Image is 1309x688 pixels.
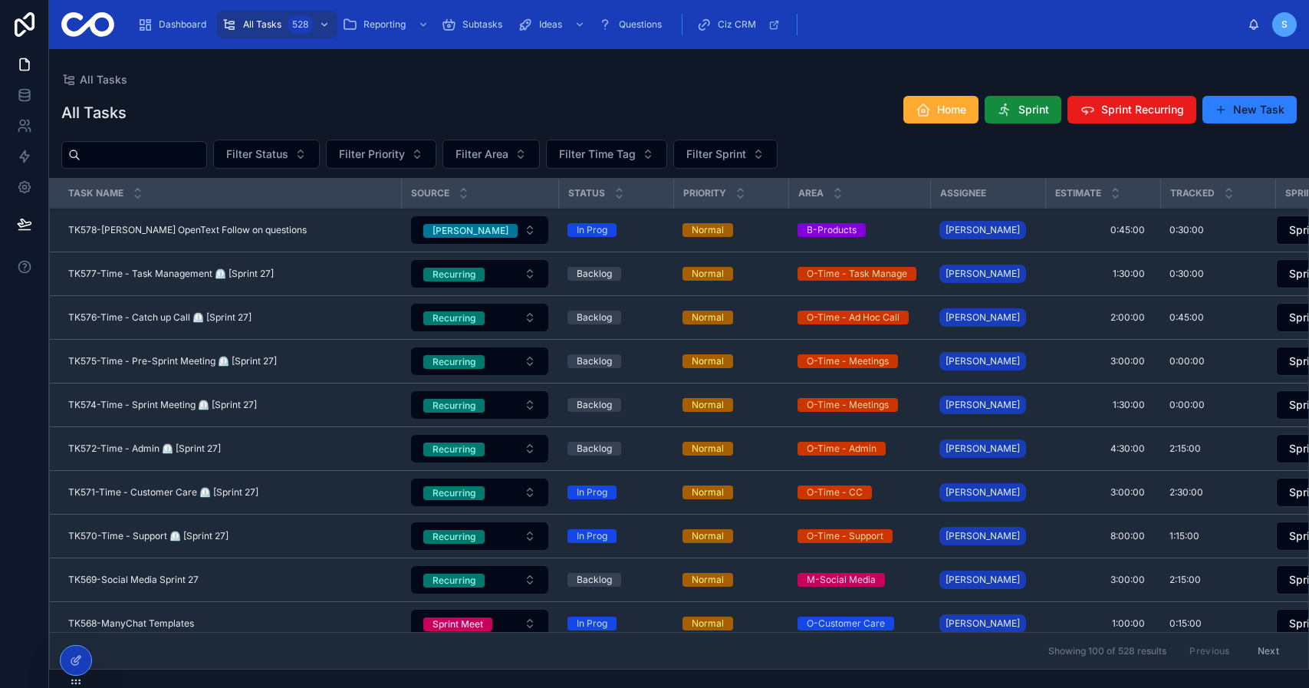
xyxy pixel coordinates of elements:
[432,486,475,500] div: Recurring
[68,617,194,630] span: TK568-ManyChat Templates
[80,72,127,87] span: All Tasks
[1169,617,1202,630] span: 0:15:00
[567,617,664,630] a: In Prog
[946,617,1020,630] span: [PERSON_NAME]
[1169,399,1205,411] span: 0:00:00
[692,267,724,281] div: Normal
[903,96,978,123] button: Home
[68,486,392,499] a: TK571-Time - Customer Care ⏲️ [Sprint 27]
[577,573,612,587] div: Backlog
[410,259,549,288] a: Select Button
[807,529,883,543] div: O-Time - Support
[682,617,779,630] a: Normal
[337,11,436,38] a: Reporting
[1169,530,1199,542] span: 1:15:00
[807,223,857,237] div: B-Products
[1054,218,1151,242] a: 0:45:00
[68,574,199,586] span: TK569-Social Media Sprint 27
[410,434,549,463] a: Select Button
[213,140,320,169] button: Select Button
[68,224,392,236] a: TK578-[PERSON_NAME] OpenText Follow on questions
[217,11,337,38] a: All Tasks528
[1112,617,1145,630] span: 1:00:00
[567,486,664,499] a: In Prog
[1281,18,1288,31] span: S
[68,617,392,630] a: TK568-ManyChat Templates
[692,223,724,237] div: Normal
[1054,611,1151,636] a: 1:00:00
[673,140,778,169] button: Select Button
[411,216,548,244] button: Select Button
[1110,574,1145,586] span: 3:00:00
[939,527,1026,545] a: [PERSON_NAME]
[1054,480,1151,505] a: 3:00:00
[692,486,724,499] div: Normal
[1048,645,1166,657] span: Showing 100 of 528 results
[133,11,217,38] a: Dashboard
[798,442,921,456] a: O-Time - Admin
[807,442,877,456] div: O-Time - Admin
[410,216,549,245] a: Select Button
[410,303,549,332] a: Select Button
[61,72,127,87] a: All Tasks
[513,11,593,38] a: Ideas
[682,354,779,368] a: Normal
[567,442,664,456] a: Backlog
[68,355,277,367] span: TK575-Time - Pre-Sprint Meeting ⏲️ [Sprint 27]
[692,617,724,630] div: Normal
[807,267,907,281] div: O-Time - Task Manage
[619,18,662,31] span: Questions
[442,140,540,169] button: Select Button
[692,398,724,412] div: Normal
[939,480,1036,505] a: [PERSON_NAME]
[1169,355,1205,367] span: 0:00:00
[939,352,1026,370] a: [PERSON_NAME]
[1169,443,1266,455] a: 2:15:00
[946,224,1020,236] span: [PERSON_NAME]
[798,267,921,281] a: O-Time - Task Manage
[410,478,549,507] a: Select Button
[946,355,1020,367] span: [PERSON_NAME]
[946,574,1020,586] span: [PERSON_NAME]
[1113,268,1145,280] span: 1:30:00
[939,524,1036,548] a: [PERSON_NAME]
[946,530,1020,542] span: [PERSON_NAME]
[1110,311,1145,324] span: 2:00:00
[432,574,475,588] div: Recurring
[410,347,549,376] a: Select Button
[939,218,1036,242] a: [PERSON_NAME]
[1202,96,1297,123] a: New Task
[1110,443,1145,455] span: 4:30:00
[939,439,1026,458] a: [PERSON_NAME]
[68,355,392,367] a: TK575-Time - Pre-Sprint Meeting ⏲️ [Sprint 27]
[411,260,548,288] button: Select Button
[61,102,127,123] h1: All Tasks
[1169,530,1266,542] a: 1:15:00
[68,311,392,324] a: TK576-Time - Catch up Call ⏲️ [Sprint 27]
[1169,311,1204,324] span: 0:45:00
[61,12,114,37] img: App logo
[68,486,258,499] span: TK571-Time - Customer Care ⏲️ [Sprint 27]
[68,530,229,542] span: TK570-Time - Support ⏲️ [Sprint 27]
[798,529,921,543] a: O-Time - Support
[940,187,986,199] span: Assignee
[411,187,449,199] span: Source
[436,11,513,38] a: Subtasks
[939,568,1036,592] a: [PERSON_NAME]
[567,354,664,368] a: Backlog
[939,305,1036,330] a: [PERSON_NAME]
[577,311,612,324] div: Backlog
[326,140,436,169] button: Select Button
[226,146,288,162] span: Filter Status
[937,102,966,117] span: Home
[559,146,636,162] span: Filter Time Tag
[798,223,921,237] a: B-Products
[1169,399,1266,411] a: 0:00:00
[1067,96,1196,123] button: Sprint Recurring
[1169,486,1203,499] span: 2:30:00
[462,18,502,31] span: Subtasks
[68,530,392,542] a: TK570-Time - Support ⏲️ [Sprint 27]
[1169,486,1266,499] a: 2:30:00
[1110,486,1145,499] span: 3:00:00
[807,354,889,368] div: O-Time - Meetings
